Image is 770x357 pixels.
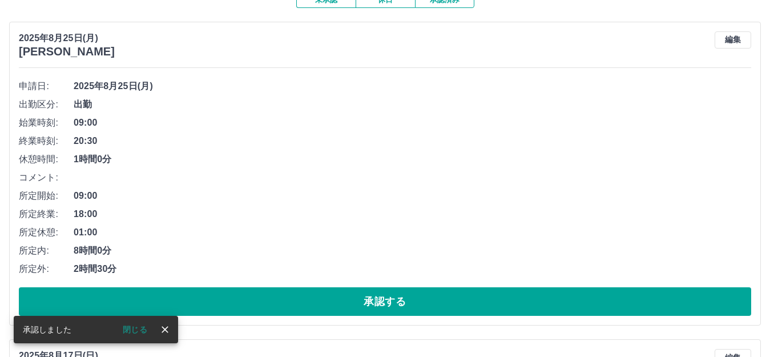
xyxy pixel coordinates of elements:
[19,207,74,221] span: 所定終業:
[74,207,751,221] span: 18:00
[74,189,751,203] span: 09:00
[715,31,751,49] button: 編集
[74,226,751,239] span: 01:00
[74,153,751,166] span: 1時間0分
[19,262,74,276] span: 所定外:
[19,79,74,93] span: 申請日:
[74,79,751,93] span: 2025年8月25日(月)
[19,287,751,316] button: 承認する
[19,244,74,258] span: 所定内:
[74,98,751,111] span: 出勤
[156,321,174,338] button: close
[23,319,71,340] div: 承認しました
[74,244,751,258] span: 8時間0分
[19,153,74,166] span: 休憩時間:
[19,98,74,111] span: 出勤区分:
[19,134,74,148] span: 終業時刻:
[74,134,751,148] span: 20:30
[19,45,115,58] h3: [PERSON_NAME]
[74,262,751,276] span: 2時間30分
[19,189,74,203] span: 所定開始:
[19,171,74,184] span: コメント:
[114,321,156,338] button: 閉じる
[19,226,74,239] span: 所定休憩:
[74,116,751,130] span: 09:00
[19,31,115,45] p: 2025年8月25日(月)
[19,116,74,130] span: 始業時刻:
